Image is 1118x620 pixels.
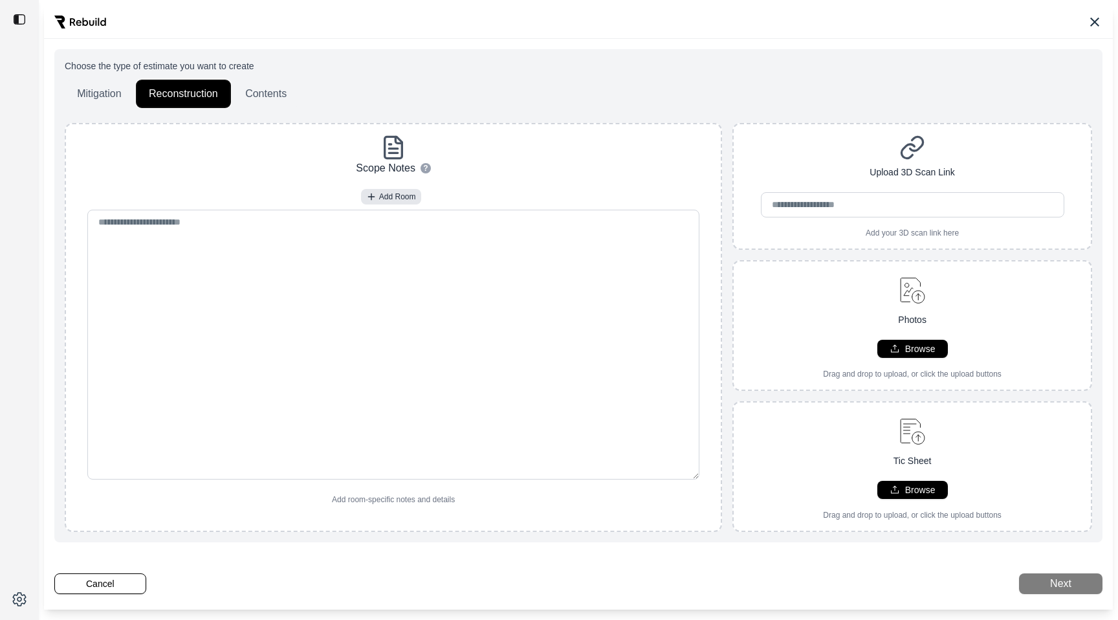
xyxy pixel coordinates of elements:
[332,494,455,505] p: Add room-specific notes and details
[823,369,1002,379] p: Drag and drop to upload, or click the upload buttons
[65,80,134,107] button: Mitigation
[894,272,931,308] img: upload-image.svg
[54,573,146,594] button: Cancel
[877,340,948,358] button: Browse
[233,80,299,107] button: Contents
[905,483,936,496] p: Browse
[356,161,415,176] p: Scope Notes
[893,454,932,468] p: Tic Sheet
[905,342,936,355] p: Browse
[54,16,106,28] img: Rebuild
[894,413,931,449] img: upload-document.svg
[898,313,926,327] p: Photos
[13,13,26,26] img: toggle sidebar
[423,163,428,173] span: ?
[361,189,421,205] button: Add Room
[877,481,948,499] button: Browse
[137,80,230,107] button: Reconstruction
[379,192,416,202] span: Add Room
[65,60,1092,72] p: Choose the type of estimate you want to create
[823,510,1002,520] p: Drag and drop to upload, or click the upload buttons
[866,228,959,238] p: Add your 3D scan link here
[870,166,955,179] p: Upload 3D Scan Link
